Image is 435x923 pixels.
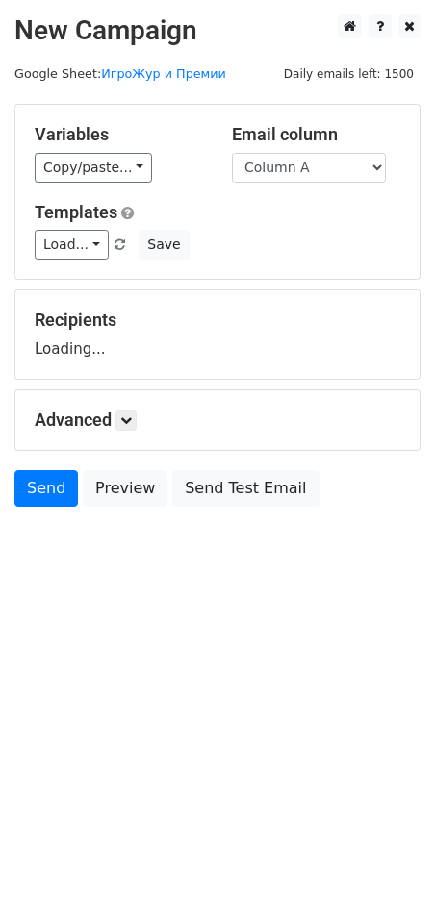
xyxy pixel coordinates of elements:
a: ИгроЖур и Премии [101,66,226,81]
a: Copy/paste... [35,153,152,183]
a: Preview [83,470,167,507]
a: Daily emails left: 1500 [277,66,421,81]
h5: Advanced [35,410,400,431]
a: Send Test Email [172,470,319,507]
small: Google Sheet: [14,66,226,81]
button: Save [139,230,189,260]
a: Send [14,470,78,507]
h5: Variables [35,124,203,145]
div: Loading... [35,310,400,360]
h5: Email column [232,124,400,145]
a: Templates [35,202,117,222]
a: Load... [35,230,109,260]
span: Daily emails left: 1500 [277,63,421,85]
h5: Recipients [35,310,400,331]
h2: New Campaign [14,14,421,47]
